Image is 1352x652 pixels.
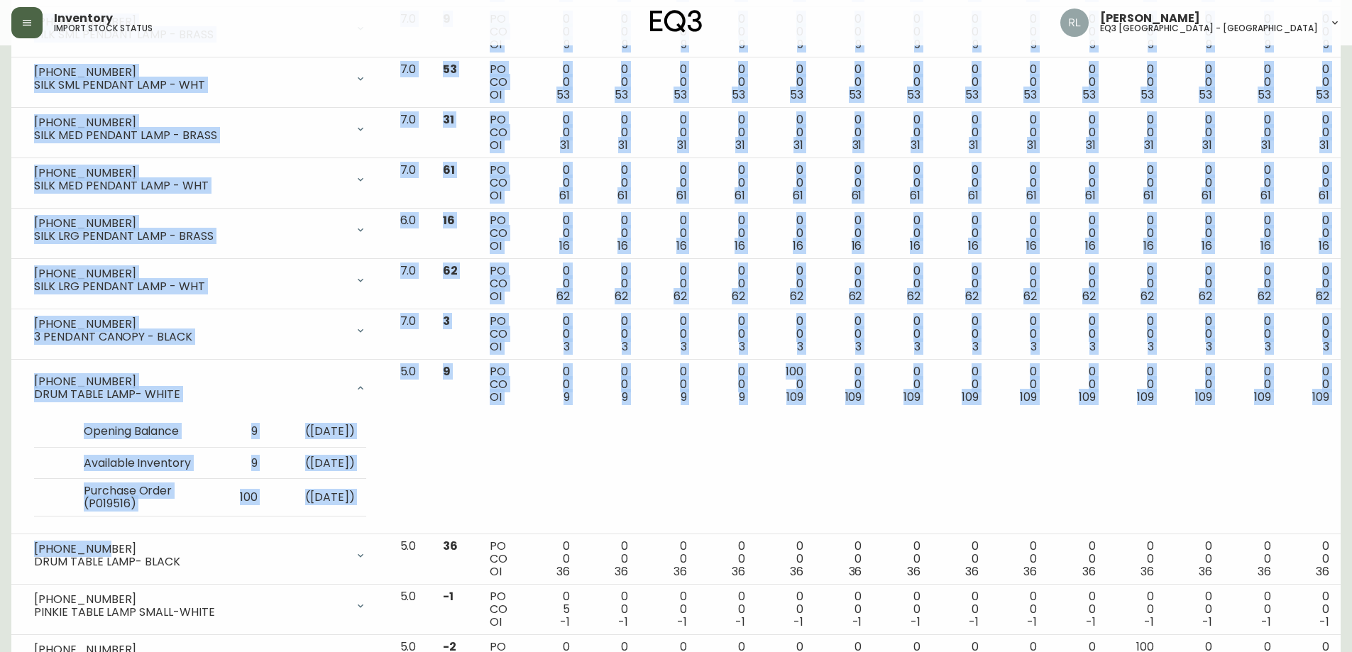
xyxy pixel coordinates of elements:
[884,214,920,253] div: 0 0
[1020,389,1037,405] span: 109
[34,388,346,401] div: DRUM TABLE LAMP- WHITE
[593,63,628,101] div: 0 0
[651,214,686,253] div: 0 0
[490,288,502,304] span: OI
[490,137,502,153] span: OI
[1001,63,1037,101] div: 0 0
[443,61,457,77] span: 53
[615,87,628,103] span: 53
[615,563,628,580] span: 36
[969,137,979,153] span: 31
[72,416,214,448] td: Opening Balance
[34,318,346,331] div: [PHONE_NUMBER]
[534,63,570,101] div: 0 0
[443,111,454,128] span: 31
[790,87,803,103] span: 53
[674,563,687,580] span: 36
[490,187,502,204] span: OI
[389,259,432,309] td: 7.0
[534,540,570,578] div: 0 0
[1235,540,1270,578] div: 0 0
[1258,288,1271,304] span: 62
[911,137,920,153] span: 31
[617,238,628,254] span: 16
[564,389,570,405] span: 9
[1294,265,1329,303] div: 0 0
[389,534,432,585] td: 5.0
[1202,238,1212,254] span: 16
[269,479,366,516] td: ( [DATE] )
[884,540,920,578] div: 0 0
[965,288,979,304] span: 62
[1060,9,1089,37] img: 91cc3602ba8cb70ae1ccf1ad2913f397
[490,63,512,101] div: PO CO
[34,556,346,568] div: DRUM TABLE LAMP- BLACK
[1177,540,1212,578] div: 0 0
[793,137,803,153] span: 31
[1026,187,1037,204] span: 61
[389,309,432,360] td: 7.0
[1060,114,1095,152] div: 0 0
[534,164,570,202] div: 0 0
[1060,214,1095,253] div: 0 0
[534,315,570,353] div: 0 0
[943,365,979,404] div: 0 0
[1177,265,1212,303] div: 0 0
[677,137,687,153] span: 31
[1312,389,1329,405] span: 109
[793,187,803,204] span: 61
[849,288,862,304] span: 62
[1294,214,1329,253] div: 0 0
[1294,315,1329,353] div: 0 0
[490,389,502,405] span: OI
[1119,365,1154,404] div: 0 0
[852,187,862,204] span: 61
[1177,214,1212,253] div: 0 0
[389,209,432,259] td: 6.0
[593,214,628,253] div: 0 0
[72,448,214,479] td: Available Inventory
[490,315,512,353] div: PO CO
[852,238,862,254] span: 16
[651,540,686,578] div: 0 0
[1260,187,1271,204] span: 61
[1143,187,1154,204] span: 61
[1141,87,1154,103] span: 53
[1202,187,1212,204] span: 61
[622,389,628,405] span: 9
[593,315,628,353] div: 0 0
[768,365,803,404] div: 100 0
[23,590,378,621] div: [PHONE_NUMBER]PINKIE TABLE LAMP SMALL-WHITE
[1079,389,1096,405] span: 109
[34,543,346,556] div: [PHONE_NUMBER]
[1235,265,1270,303] div: 0 0
[1137,389,1154,405] span: 109
[943,164,979,202] div: 0 0
[768,315,803,353] div: 0 0
[1177,164,1212,202] div: 0 0
[1023,87,1037,103] span: 53
[54,13,113,24] span: Inventory
[768,114,803,152] div: 0 0
[1001,265,1037,303] div: 0 0
[490,114,512,152] div: PO CO
[884,63,920,101] div: 0 0
[709,63,744,101] div: 0 0
[269,448,366,479] td: ( [DATE] )
[534,114,570,152] div: 0 0
[676,238,687,254] span: 16
[735,238,745,254] span: 16
[709,164,744,202] div: 0 0
[732,288,745,304] span: 62
[1235,114,1270,152] div: 0 0
[1177,365,1212,404] div: 0 0
[34,79,346,92] div: SILK SML PENDANT LAMP - WHT
[534,13,570,51] div: 0 0
[1199,288,1212,304] span: 62
[443,263,458,279] span: 62
[23,265,378,296] div: [PHONE_NUMBER]SILK LRG PENDANT LAMP - WHT
[1195,389,1212,405] span: 109
[910,238,920,254] span: 16
[593,114,628,152] div: 0 0
[34,167,346,179] div: [PHONE_NUMBER]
